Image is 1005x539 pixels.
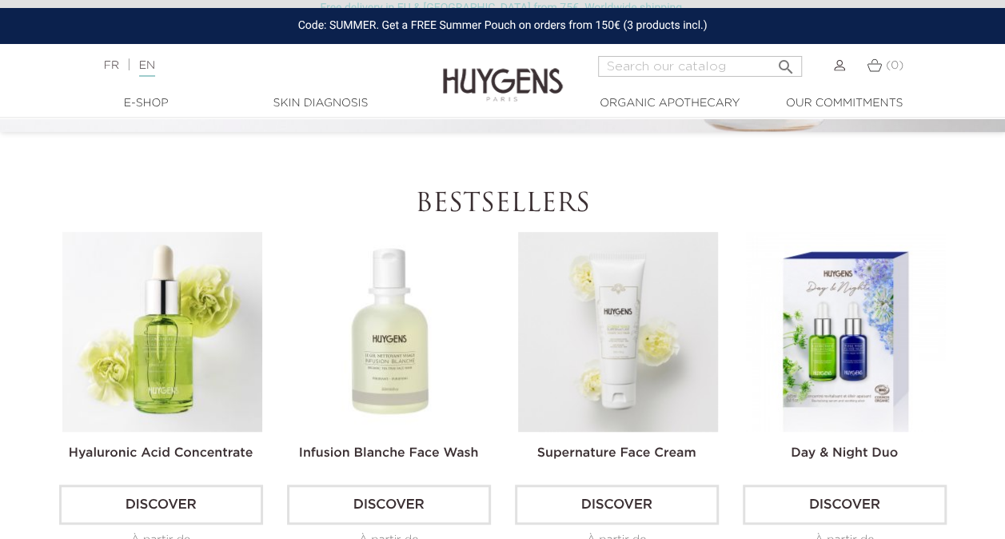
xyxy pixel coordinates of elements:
[62,232,262,432] img: Hyaluronic Acid Concentrate
[537,447,696,460] a: Supernature Face Cream
[590,95,750,112] a: Organic Apothecary
[598,56,802,77] input: Search
[241,95,401,112] a: Skin Diagnosis
[104,60,119,71] a: FR
[69,447,253,460] a: Hyaluronic Acid Concentrate
[59,485,263,525] a: Discover
[776,53,796,72] i: 
[290,232,490,432] img: Infusion Blanche Face Wash
[518,232,718,432] img: Supernature Face Cream
[764,95,924,112] a: Our commitments
[772,51,800,73] button: 
[59,190,947,220] h2: Bestsellers
[791,447,898,460] a: Day & Night Duo
[886,60,903,71] span: (0)
[746,232,946,432] img: Day & Night Duo
[96,56,407,75] div: |
[299,447,479,460] a: Infusion Blanche Face Wash
[139,60,155,77] a: EN
[66,95,226,112] a: E-Shop
[443,42,563,104] img: Huygens
[743,485,947,525] a: Discover
[515,485,719,525] a: Discover
[287,485,491,525] a: Discover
